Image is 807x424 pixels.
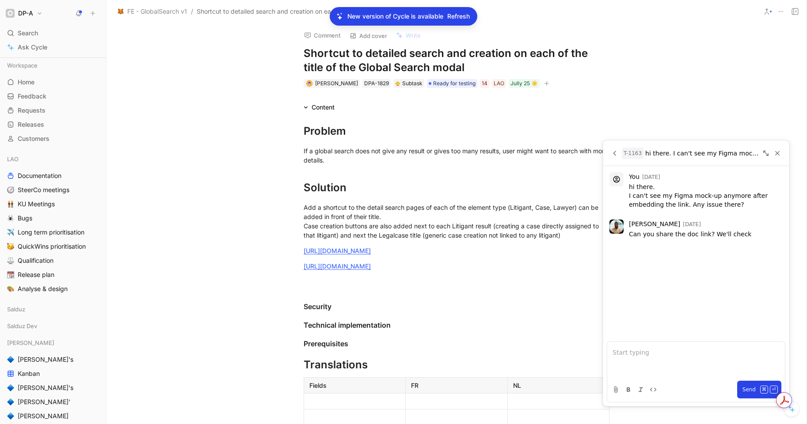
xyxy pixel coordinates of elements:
[4,282,103,295] a: 🎨Analyse & design
[395,81,400,86] img: 🐥
[304,357,609,373] div: Translations
[5,284,16,294] button: 🎨
[7,305,25,314] span: Salduz
[309,381,400,390] div: Fields
[7,356,14,363] img: 🔷
[406,31,421,39] span: Write
[4,268,103,281] a: 📆Release plan
[118,8,124,15] img: 🦊
[5,411,16,421] button: 🔷
[427,79,477,88] div: Ready for testing
[433,79,476,88] span: Ready for testing
[4,409,103,423] a: 🔷[PERSON_NAME]
[4,303,103,316] div: Salduz
[494,79,504,88] div: LAO
[18,134,49,143] span: Customers
[4,212,103,225] a: 🕷️Bugs
[364,79,389,88] div: DPA-1829
[4,118,103,131] a: Releases
[18,9,33,17] h1: DP-A
[7,285,14,292] img: 🎨
[4,7,45,19] button: DP-ADP-A
[18,78,34,87] span: Home
[7,155,19,163] span: LAO
[18,214,32,223] span: Bugs
[304,123,609,139] div: Problem
[5,397,16,407] button: 🔷
[7,322,37,330] span: Salduz Dev
[7,243,14,250] img: 🥳
[304,247,371,254] a: [URL][DOMAIN_NAME]
[18,284,68,293] span: Analyse & design
[18,120,44,129] span: Releases
[304,203,609,240] div: Add a shortcut to the detail search pages of each of the element type (Litigant, Case, Lawyer) ca...
[5,354,16,365] button: 🔷
[4,183,103,197] a: 🧭SteerCo meetings
[7,229,14,236] img: ✈️
[7,413,14,420] img: 🔷
[18,42,47,53] span: Ask Cycle
[18,242,86,251] span: QuickWins prioritisation
[4,197,103,211] a: 👬KU Meetings
[18,397,70,406] span: [PERSON_NAME]'
[5,241,16,252] button: 🥳
[5,185,16,195] button: 🧭
[315,80,358,87] span: [PERSON_NAME]
[300,102,338,113] div: Content
[7,215,14,222] img: 🕷️
[4,319,103,333] div: Salduz Dev
[307,81,312,86] img: avatar
[7,271,14,278] img: 📆
[127,6,187,17] span: FE - GlobalSearch v1
[5,255,16,266] button: ⚖️
[5,382,16,393] button: 🔷
[304,320,609,330] div: Technical implementation
[18,185,69,194] span: SteerCo meetings
[7,201,14,208] img: 👬
[18,256,53,265] span: Qualification
[4,381,103,394] a: 🔷[PERSON_NAME]'s
[4,240,103,253] a: 🥳QuickWins prioritisation
[4,76,103,89] a: Home
[7,61,38,70] span: Workspace
[482,79,487,88] div: 14
[395,79,423,88] div: Subtask
[5,227,16,238] button: ✈️
[393,79,424,88] div: 🐥Subtask
[5,199,16,209] button: 👬
[4,41,103,54] a: Ask Cycle
[4,367,103,380] a: Kanban
[18,228,84,237] span: Long term prioritisation
[4,26,103,40] div: Search
[6,9,15,18] img: DP-A
[347,11,443,22] p: New version of Cycle is available
[304,146,609,165] div: If a global search does not give any result or gives too many results, user might want to search ...
[4,395,103,409] a: 🔷[PERSON_NAME]'
[18,171,61,180] span: Documentation
[4,152,103,295] div: LAODocumentation🧭SteerCo meetings👬KU Meetings🕷️Bugs✈️Long term prioritisation🥳QuickWins prioritis...
[513,381,604,390] div: NL
[18,383,73,392] span: [PERSON_NAME]'s
[5,213,16,223] button: 🕷️
[304,301,609,312] div: Security
[4,104,103,117] a: Requests
[7,186,14,193] img: 🧭
[346,30,391,42] button: Add cover
[18,106,46,115] span: Requests
[7,384,14,391] img: 🔷
[18,92,46,101] span: Feedback
[304,262,371,270] a: [URL][DOMAIN_NAME]
[4,226,103,239] a: ✈️Long term prioritisation
[510,79,538,88] div: Jully 25 ☀️
[18,412,69,420] span: [PERSON_NAME]
[304,46,609,75] h1: Shortcut to detailed search and creation on each of the title of the Global Search modal
[304,180,609,196] div: Solution
[447,11,470,22] button: Refresh
[197,6,449,17] span: Shortcut to detailed search and creation on each of the title of the Global Search modal
[4,169,103,182] a: Documentation
[4,336,103,349] div: [PERSON_NAME]
[7,398,14,405] img: 🔷
[7,338,54,347] span: [PERSON_NAME]
[7,257,14,264] img: ⚖️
